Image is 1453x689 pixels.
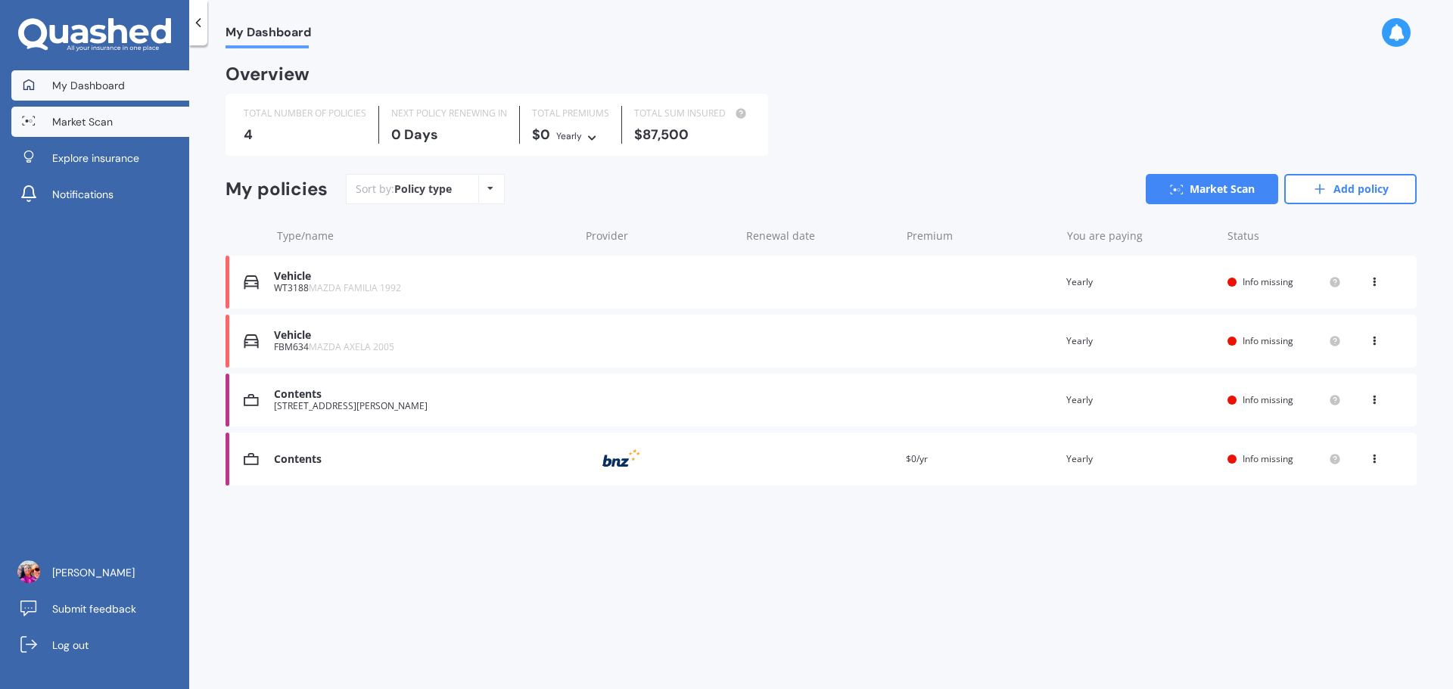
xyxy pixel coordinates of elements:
[226,25,311,45] span: My Dashboard
[17,560,40,583] img: picture
[356,182,452,197] div: Sort by:
[244,106,366,121] div: TOTAL NUMBER OF POLICIES
[274,453,571,466] div: Contents
[634,127,750,142] div: $87,500
[1227,228,1341,244] div: Status
[52,78,125,93] span: My Dashboard
[11,70,189,101] a: My Dashboard
[1066,452,1215,467] div: Yearly
[226,178,328,200] div: My policies
[1243,275,1293,288] span: Info missing
[274,401,571,411] div: [STREET_ADDRESS][PERSON_NAME]
[244,452,259,467] img: Contents
[274,329,571,342] div: Vehicle
[52,187,114,202] span: Notifications
[1066,275,1215,290] div: Yearly
[274,342,571,352] div: FBM634
[52,601,136,616] span: Submit feedback
[1243,393,1293,406] span: Info missing
[583,445,659,473] img: BNZ
[391,106,507,121] div: NEXT POLICY RENEWING IN
[11,179,189,209] a: Notifications
[11,630,189,660] a: Log out
[1066,393,1215,408] div: Yearly
[244,393,259,408] img: Contents
[11,557,189,588] a: [PERSON_NAME]
[394,182,452,197] div: Policy type
[746,228,895,244] div: Renewal date
[1067,228,1215,244] div: You are paying
[556,129,582,144] div: Yearly
[1284,174,1417,204] a: Add policy
[274,270,571,283] div: Vehicle
[1243,452,1293,465] span: Info missing
[634,106,750,121] div: TOTAL SUM INSURED
[274,388,571,401] div: Contents
[391,127,507,142] div: 0 Days
[11,107,189,137] a: Market Scan
[532,127,609,144] div: $0
[1146,174,1278,204] a: Market Scan
[907,228,1055,244] div: Premium
[52,565,135,580] span: [PERSON_NAME]
[309,281,401,294] span: MAZDA FAMILIA 1992
[1066,334,1215,349] div: Yearly
[226,67,310,82] div: Overview
[52,114,113,129] span: Market Scan
[274,283,571,293] div: WT3188
[1243,334,1293,347] span: Info missing
[52,638,89,653] span: Log out
[309,340,394,353] span: MAZDA AXELA 2005
[906,452,928,465] span: $0/yr
[244,334,259,349] img: Vehicle
[586,228,734,244] div: Provider
[244,127,366,142] div: 4
[52,151,139,166] span: Explore insurance
[11,143,189,173] a: Explore insurance
[11,594,189,624] a: Submit feedback
[244,275,259,290] img: Vehicle
[532,106,609,121] div: TOTAL PREMIUMS
[277,228,574,244] div: Type/name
